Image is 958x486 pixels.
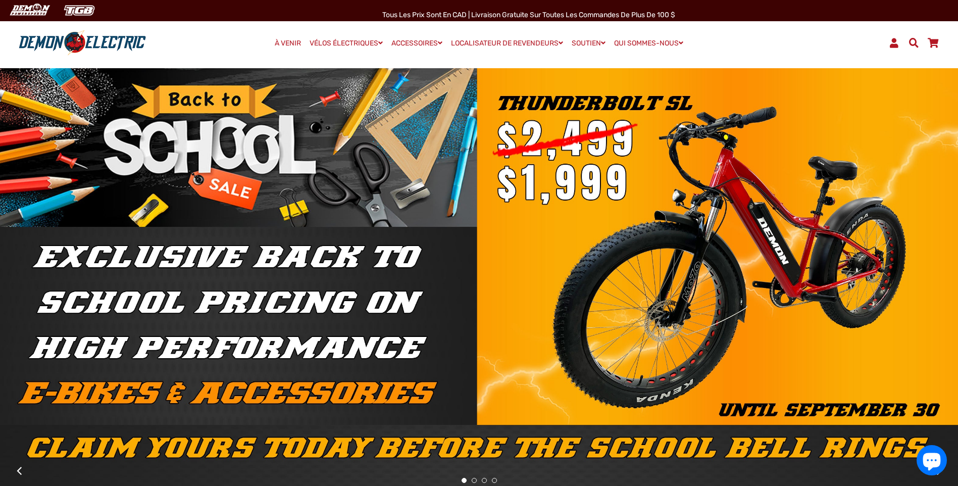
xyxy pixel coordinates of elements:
font: SOUTIEN [572,39,601,47]
img: TGB Canada [59,2,100,19]
button: 3 sur 4 [482,478,487,483]
a: SOUTIEN [568,36,609,51]
button: 2 sur 4 [472,478,477,483]
button: 1 Mardi 4 [462,478,467,483]
font: LOCALISATEUR DE REVENDEURS [451,39,559,47]
button: 4 sur 4 [492,478,497,483]
inbox-online-store-chat: Shopify online store chat [914,445,950,478]
img: Logo de Demon Electric [15,30,149,56]
font: QUI SOMMES-NOUS [614,39,679,47]
span: Tous les prix sont en CAD | Livraison gratuite sur toutes les commandes de plus de 100 $ [382,11,675,19]
a: LOCALISATEUR DE REVENDEURS [447,36,567,51]
a: À VENIR [271,36,305,51]
font: ACCESSOIRES [391,39,438,47]
a: VÉLOS ÉLECTRIQUES [306,36,386,51]
a: ACCESSOIRES [388,36,446,51]
img: Démon électrique [5,2,54,19]
font: VÉLOS ÉLECTRIQUES [310,39,378,47]
a: QUI SOMMES-NOUS [611,36,687,51]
